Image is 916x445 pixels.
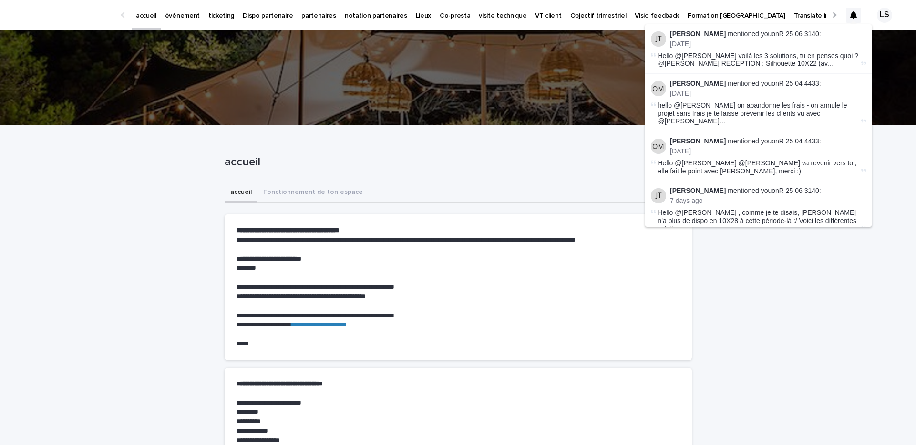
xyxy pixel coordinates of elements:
[658,159,857,175] span: Hello @[PERSON_NAME] @[PERSON_NAME] va revenir vers toi, elle fait le point avec [PERSON_NAME], m...
[670,197,866,205] p: 7 days ago
[658,209,859,233] span: Hello @[PERSON_NAME] , comme je te disais, [PERSON_NAME] n'a plus de dispo en 10X28 à cette pério...
[779,30,819,38] a: R 25 06 3140
[779,137,819,145] a: R 25 04 4433
[651,139,666,154] img: Olivia Marchand
[670,90,866,98] p: [DATE]
[19,6,112,25] img: Ls34BcGeRexTGTNfXpUC
[658,52,859,68] span: Hello @[PERSON_NAME] voilà les 3 solutions, tu en penses quoi ? @[PERSON_NAME] RECEPTION : Silhou...
[670,187,866,195] p: mentioned you on :
[670,137,726,145] strong: [PERSON_NAME]
[670,187,726,194] strong: [PERSON_NAME]
[225,155,688,169] p: accueil
[670,30,866,38] p: mentioned you on :
[651,188,666,203] img: Joy Tarade
[670,40,866,48] p: [DATE]
[877,8,892,23] div: LS
[670,80,866,88] p: mentioned you on :
[670,137,866,145] p: mentioned you on :
[779,80,819,87] a: R 25 04 4433
[670,80,726,87] strong: [PERSON_NAME]
[651,81,666,96] img: Olivia Marchand
[670,147,866,155] p: [DATE]
[779,187,819,194] a: R 25 06 3140
[257,183,369,203] button: Fonctionnement de ton espace
[651,31,666,47] img: Joy Tarade
[225,183,257,203] button: accueil
[670,30,726,38] strong: [PERSON_NAME]
[658,101,859,125] span: hello @[PERSON_NAME] on abandonne les frais - on annule le projet sans frais je te laisse préveni...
